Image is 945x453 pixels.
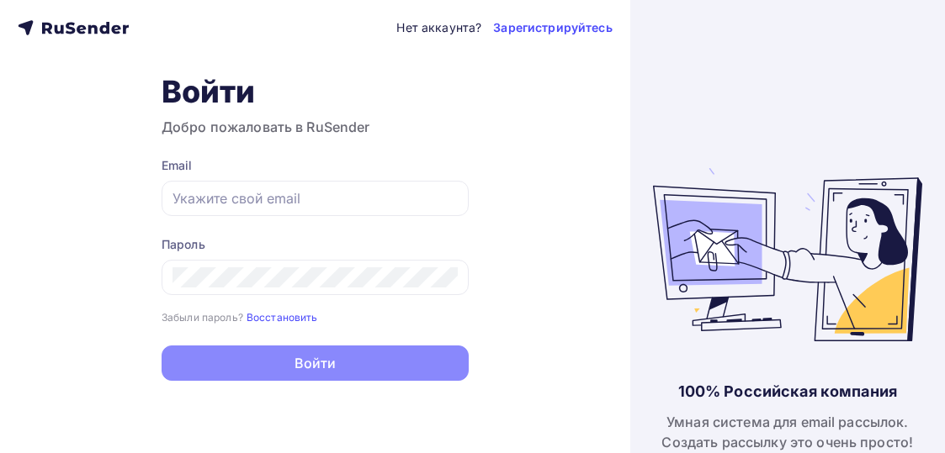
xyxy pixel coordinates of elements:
h3: Добро пожаловать в RuSender [162,117,469,137]
div: Email [162,157,469,174]
input: Укажите свой email [173,188,458,208]
small: Забыли пароль? [162,311,243,324]
div: Умная система для email рассылок. Создать рассылку это очень просто! [661,412,913,452]
a: Восстановить [247,309,318,324]
small: Восстановить [247,311,318,324]
div: 100% Российская компания [678,382,897,402]
div: Нет аккаунта? [396,19,481,36]
button: Войти [162,345,469,381]
div: Пароль [162,236,469,253]
a: Зарегистрируйтесь [493,19,612,36]
h1: Войти [162,73,469,110]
